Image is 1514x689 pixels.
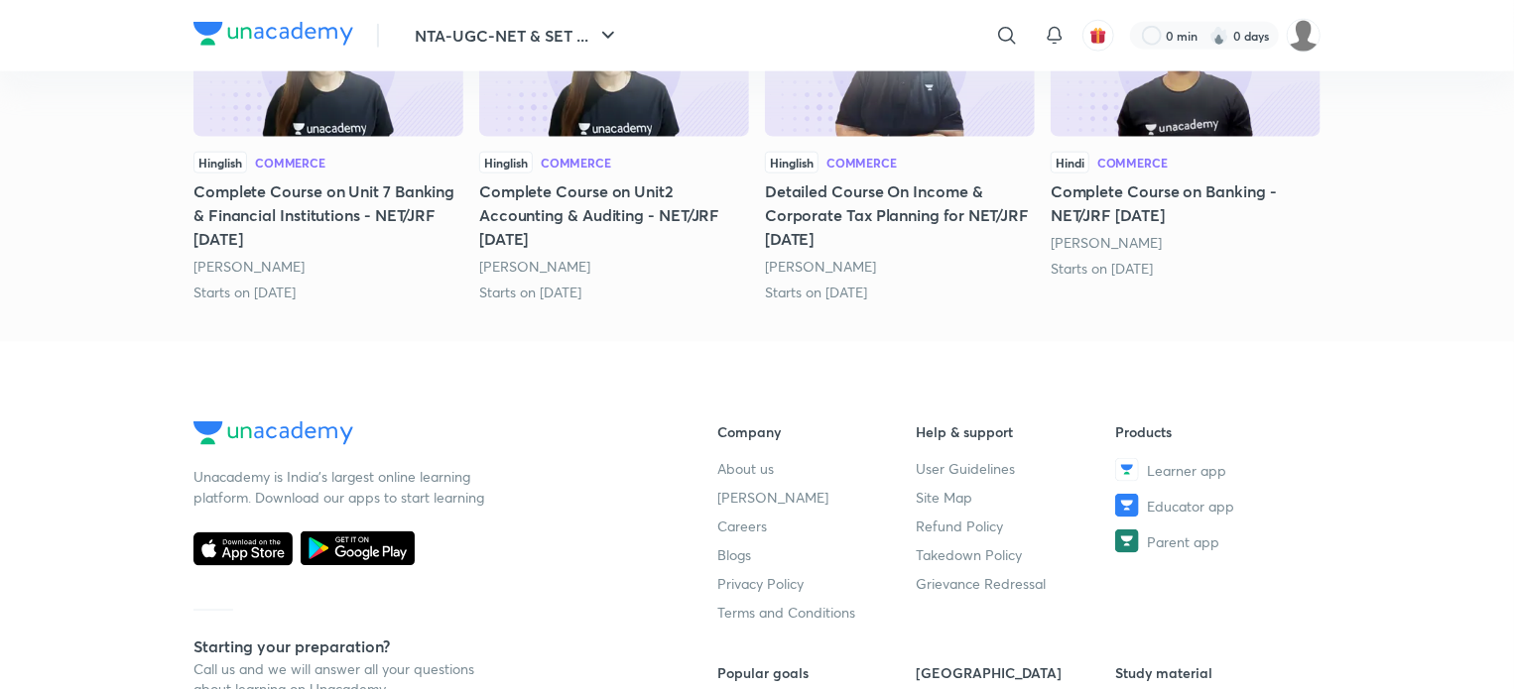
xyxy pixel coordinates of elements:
a: Company Logo [193,22,353,51]
h6: Study material [1115,662,1315,683]
a: Takedown Policy [917,544,1116,565]
img: TARUN [1287,19,1321,53]
h6: Company [717,421,917,442]
h5: Complete Course on Unit 7 Banking & Financial Institutions - NET/JRF [DATE] [193,179,463,251]
div: Commerce [826,157,897,169]
a: Company Logo [193,421,654,450]
div: Niharika Bhagtani [479,257,749,277]
img: Educator app [1115,494,1139,517]
p: Unacademy is India’s largest online learning platform. Download our apps to start learning [193,466,491,508]
a: Privacy Policy [717,573,917,594]
a: Refund Policy [917,516,1116,536]
a: Terms and Conditions [717,602,917,623]
img: Company Logo [193,22,353,46]
span: Hinglish [479,152,533,173]
img: Parent app [1115,529,1139,553]
h5: Detailed Course On Income & Corporate Tax Planning for NET/JRF [DATE] [765,179,1035,251]
h6: Products [1115,421,1315,442]
a: Learner app [1115,458,1315,482]
button: avatar [1082,20,1114,52]
a: Site Map [917,487,1116,508]
span: Parent app [1147,531,1219,552]
a: Blogs [717,544,917,565]
img: streak [1209,26,1229,46]
div: Naveen Sakh [1051,233,1321,253]
span: Hinglish [765,152,819,173]
button: NTA-UGC-NET & SET ... [403,16,632,56]
div: Yukti Jain [765,257,1035,277]
h5: Complete Course on Unit2 Accounting & Auditing - NET/JRF [DATE] [479,179,749,251]
div: Starts on 23rd Sep [765,283,1035,302]
a: Educator app [1115,494,1315,517]
a: [PERSON_NAME] [1051,233,1162,252]
h5: Starting your preparation? [193,634,654,658]
a: [PERSON_NAME] [717,487,917,508]
a: About us [717,458,917,479]
span: Hindi [1051,152,1089,173]
h6: [GEOGRAPHIC_DATA] [917,662,1116,683]
a: Careers [717,516,917,536]
div: Starts on 1st Oct [1051,259,1321,279]
span: Educator app [1147,496,1234,517]
img: avatar [1089,27,1107,45]
img: Learner app [1115,458,1139,482]
span: Learner app [1147,460,1226,481]
a: [PERSON_NAME] [765,257,876,276]
div: Starts on 7th Oct [193,283,463,302]
div: Commerce [255,157,325,169]
div: Starts on 6th Nov [479,283,749,302]
div: Niharika Bhagtani [193,257,463,277]
h6: Help & support [917,421,1116,442]
div: Commerce [1097,157,1168,169]
a: User Guidelines [917,458,1116,479]
img: Company Logo [193,421,353,445]
span: Hinglish [193,152,247,173]
div: Commerce [541,157,611,169]
h5: Complete Course on Banking - NET/JRF [DATE] [1051,179,1321,227]
a: [PERSON_NAME] [193,257,305,276]
a: [PERSON_NAME] [479,257,590,276]
span: Careers [717,516,767,536]
h6: Popular goals [717,662,917,683]
a: Grievance Redressal [917,573,1116,594]
a: Parent app [1115,529,1315,553]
